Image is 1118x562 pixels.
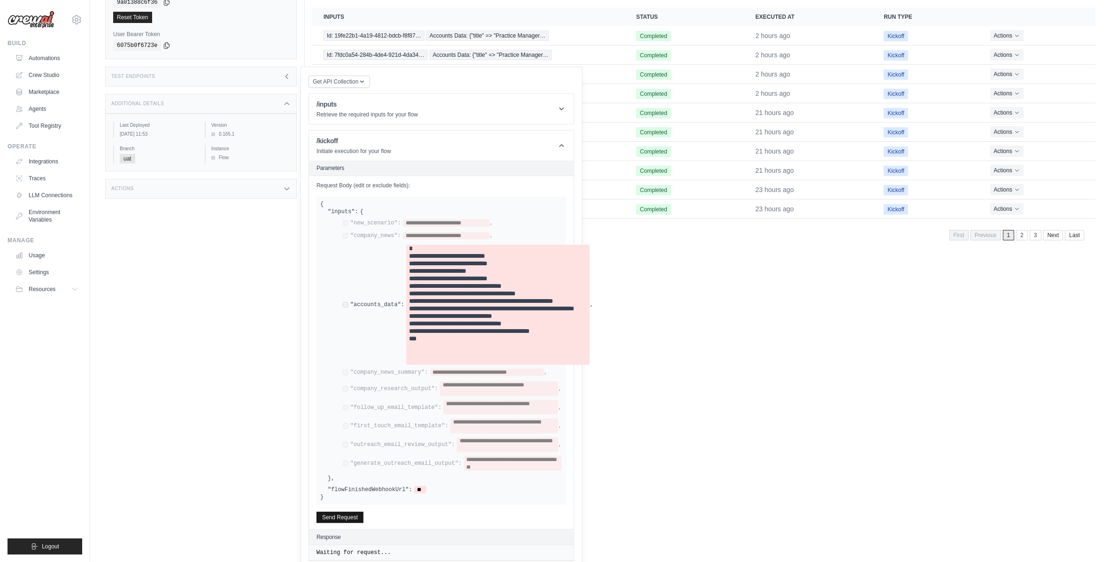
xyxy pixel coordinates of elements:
h3: Additional Details [111,101,164,107]
label: "company_news_summary": [350,369,428,376]
span: Kickoff [884,204,908,215]
a: 2 [1016,230,1028,240]
span: { [360,208,363,216]
th: Executed at [744,8,872,26]
button: Actions for execution [990,88,1024,99]
a: Settings [11,265,82,280]
span: , [490,232,493,239]
label: Last Deployed [120,122,197,129]
time: September 17, 2025 at 11:53 PDT [120,131,147,137]
div: Operate [8,143,82,150]
button: Logout [8,539,82,554]
h2: Parameters [316,164,566,172]
span: , [490,219,493,227]
button: Actions for execution [990,69,1024,80]
pre: Waiting for request... [316,549,566,556]
span: , [558,404,562,411]
span: Completed [636,69,671,80]
span: Kickoff [884,127,908,138]
a: Last [1065,230,1084,240]
div: Flow [211,154,289,161]
span: Completed [636,50,671,61]
button: Get API Collection [308,76,370,88]
span: 1 [1003,230,1015,240]
span: Completed [636,204,671,215]
a: Marketplace [11,85,82,100]
span: Completed [636,31,671,41]
span: , [544,369,547,376]
label: "flowFinishedWebhookUrl": [328,486,412,493]
time: September 16, 2025 at 16:31 PDT [756,167,794,174]
h3: Actions [111,186,134,192]
span: Kickoff [884,108,908,118]
button: Actions for execution [990,146,1024,157]
button: Resources [11,282,82,297]
span: Id: 7fdc0a54-284b-4de4-921d-4da34… [324,50,428,60]
span: Kickoff [884,146,908,157]
span: Kickoff [884,89,908,99]
time: September 16, 2025 at 14:35 PDT [756,205,794,213]
time: September 17, 2025 at 11:40 PDT [756,32,790,39]
a: Traces [11,171,82,186]
button: Actions for execution [990,107,1024,118]
label: Instance [211,145,289,152]
label: "company_research_output": [350,385,438,393]
span: Completed [636,185,671,195]
label: Branch [120,145,197,152]
time: September 17, 2025 at 11:38 PDT [756,51,790,59]
nav: Pagination [949,230,1084,240]
h2: Response [316,533,341,541]
a: Agents [11,101,82,116]
span: uat [120,154,135,163]
label: Request Body (edit or exclude fields): [316,182,566,189]
span: Completed [636,89,671,99]
span: , [331,475,334,482]
label: Version [211,122,289,129]
button: Send Request [316,512,363,523]
label: "inputs": [328,208,358,216]
a: Reset Token [113,12,152,23]
button: Actions for execution [990,165,1024,176]
label: "accounts_data": [350,301,404,308]
a: Integrations [11,154,82,169]
time: September 17, 2025 at 11:37 PDT [756,90,790,97]
span: First [949,230,969,240]
a: View execution details for Id [324,50,614,60]
button: Actions for execution [990,184,1024,195]
section: Crew executions table [312,8,1095,246]
span: Accounts Data: {"title" => "Practice Manager… [430,50,552,60]
span: , [558,385,562,393]
th: Inputs [312,8,625,26]
label: "first_touch_email_template": [350,422,448,430]
p: Initiate execution for your flow [316,147,391,155]
time: September 17, 2025 at 11:37 PDT [756,70,790,78]
code: 6075b0f6723e [113,40,161,51]
span: Completed [636,127,671,138]
a: LLM Connections [11,188,82,203]
span: , [558,422,562,430]
img: Logo [8,11,54,29]
time: September 16, 2025 at 17:16 PDT [756,147,794,155]
span: Kickoff [884,50,908,61]
span: Kickoff [884,31,908,41]
span: Kickoff [884,185,908,195]
label: "outreach_email_review_output": [350,441,455,448]
th: Status [625,8,744,26]
a: Usage [11,248,82,263]
nav: Pagination [312,223,1095,246]
a: Environment Variables [11,205,82,227]
span: Accounts Data: {"title" => "Practice Manager… [426,31,549,41]
span: , [558,441,562,448]
h1: /kickoff [316,136,391,146]
time: September 16, 2025 at 17:16 PDT [756,109,794,116]
label: "new_scenario": [350,219,401,227]
p: Retrieve the required inputs for your flow [316,111,418,118]
span: Completed [636,108,671,118]
span: Logout [42,543,59,550]
span: { [320,201,324,208]
label: "generate_outreach_email_output": [350,460,462,467]
div: 0.165.1 [211,131,289,138]
span: } [328,475,331,482]
span: , [590,301,593,308]
div: Build [8,39,82,47]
